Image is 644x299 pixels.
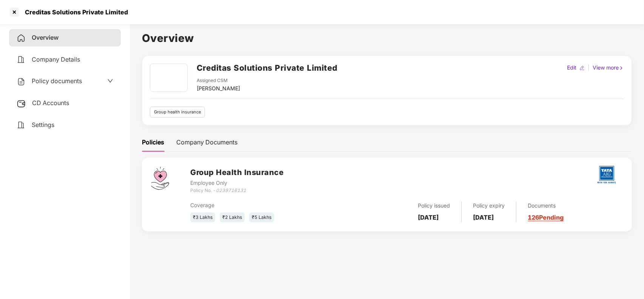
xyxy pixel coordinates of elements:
div: Group health insurance [150,107,205,118]
b: [DATE] [418,214,439,221]
div: Policies [142,138,164,147]
img: svg+xml;base64,PHN2ZyB4bWxucz0iaHR0cDovL3d3dy53My5vcmcvMjAwMC9zdmciIHdpZHRoPSI0Ny43MTQiIGhlaWdodD... [151,167,169,190]
div: Assigned CSM [197,77,240,84]
div: [PERSON_NAME] [197,84,240,93]
div: Creditas Solutions Private Limited [20,8,128,16]
div: Policy issued [418,201,450,210]
div: ₹2 Lakhs [220,212,245,223]
div: Employee Only [190,179,283,187]
div: View more [591,64,626,72]
h1: Overview [142,30,632,46]
b: [DATE] [473,214,494,221]
span: Overview [32,34,59,41]
div: ₹5 Lakhs [249,212,274,223]
a: 126 Pending [528,214,564,221]
div: ₹3 Lakhs [190,212,215,223]
i: 0239716131 [216,187,246,193]
span: Company Details [32,56,80,63]
div: Company Documents [176,138,237,147]
h3: Group Health Insurance [190,167,283,178]
img: tatag.png [593,161,620,188]
span: down [107,78,113,84]
h2: Creditas Solutions Private Limited [197,62,337,74]
div: Edit [565,64,578,72]
span: Settings [32,121,54,129]
img: svg+xml;base64,PHN2ZyB3aWR0aD0iMjUiIGhlaWdodD0iMjQiIHZpZXdCb3g9IjAgMCAyNSAyNCIgZmlsbD0ibm9uZSIgeG... [17,99,26,108]
img: svg+xml;base64,PHN2ZyB4bWxucz0iaHR0cDovL3d3dy53My5vcmcvMjAwMC9zdmciIHdpZHRoPSIyNCIgaGVpZ2h0PSIyNC... [17,121,26,130]
img: svg+xml;base64,PHN2ZyB4bWxucz0iaHR0cDovL3d3dy53My5vcmcvMjAwMC9zdmciIHdpZHRoPSIyNCIgaGVpZ2h0PSIyNC... [17,55,26,64]
img: svg+xml;base64,PHN2ZyB4bWxucz0iaHR0cDovL3d3dy53My5vcmcvMjAwMC9zdmciIHdpZHRoPSIyNCIgaGVpZ2h0PSIyNC... [17,34,26,43]
div: Coverage [190,201,334,209]
div: | [586,64,591,72]
div: Policy expiry [473,201,505,210]
img: svg+xml;base64,PHN2ZyB4bWxucz0iaHR0cDovL3d3dy53My5vcmcvMjAwMC9zdmciIHdpZHRoPSIyNCIgaGVpZ2h0PSIyNC... [17,77,26,86]
img: rightIcon [619,65,624,71]
img: editIcon [579,65,585,71]
div: Policy No. - [190,187,283,194]
span: Policy documents [32,77,82,85]
div: Documents [528,201,564,210]
span: CD Accounts [32,99,69,107]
